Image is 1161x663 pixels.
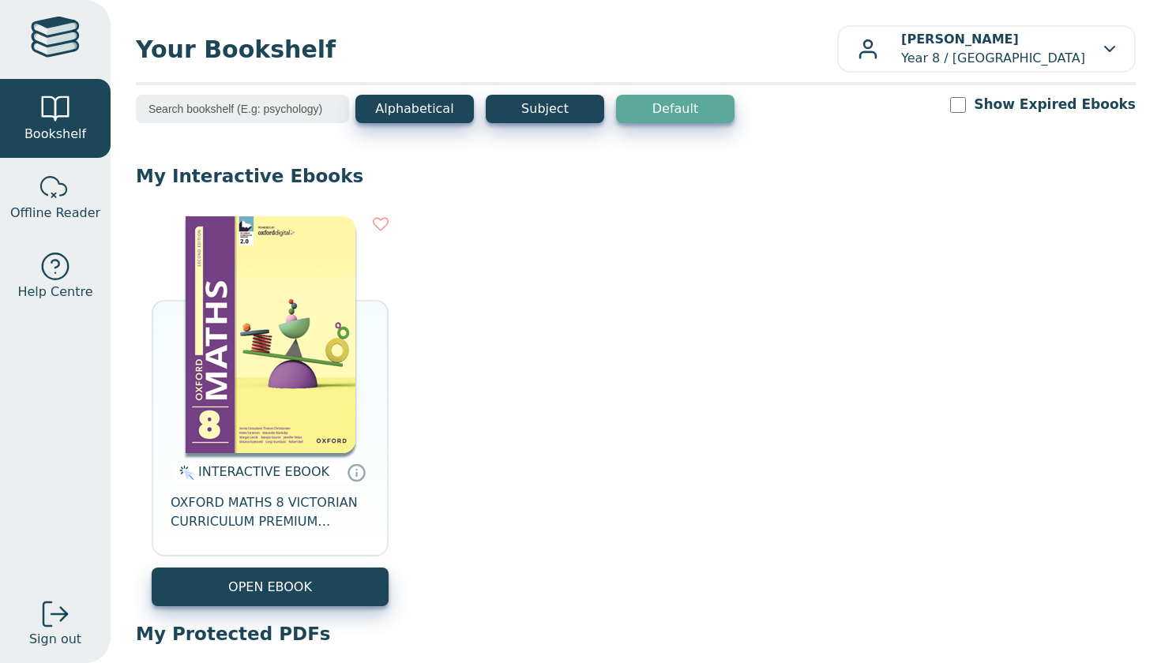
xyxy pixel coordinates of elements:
[901,32,1019,47] b: [PERSON_NAME]
[152,567,389,606] button: OPEN EBOOK
[136,95,349,123] input: Search bookshelf (E.g: psychology)
[136,32,837,67] span: Your Bookshelf
[136,622,1136,646] p: My Protected PDFs
[355,95,474,123] button: Alphabetical
[10,204,100,223] span: Offline Reader
[616,95,735,123] button: Default
[198,464,329,479] span: INTERACTIVE EBOOK
[171,493,370,531] span: OXFORD MATHS 8 VICTORIAN CURRICULUM PREMIUM DIGITAL ACCESS 2E
[837,25,1136,73] button: [PERSON_NAME]Year 8 / [GEOGRAPHIC_DATA]
[486,95,604,123] button: Subject
[186,216,355,453] img: e919e36a-318c-44e4-b2c1-4f0fdaae4347.png
[347,463,366,481] a: Interactive eBooks are accessed online via the publisher’s portal. They contain interactive resou...
[974,95,1136,114] label: Show Expired Ebooks
[901,30,1085,68] p: Year 8 / [GEOGRAPHIC_DATA]
[136,164,1136,188] p: My Interactive Ebooks
[17,283,92,302] span: Help Centre
[175,463,194,482] img: interactive.svg
[29,630,81,649] span: Sign out
[24,125,86,144] span: Bookshelf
